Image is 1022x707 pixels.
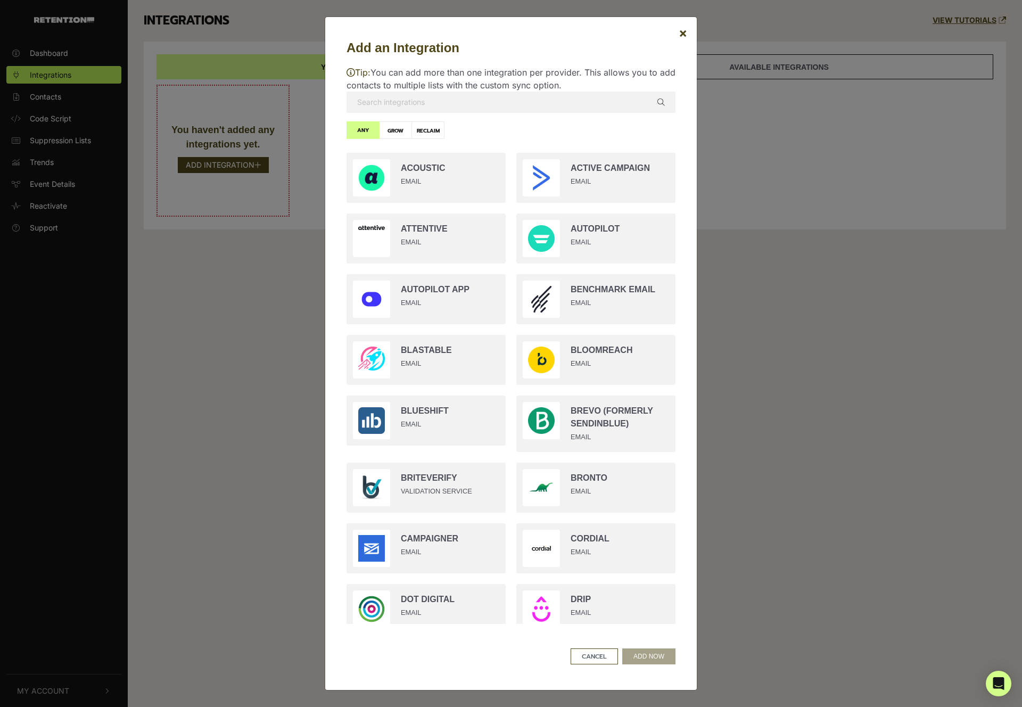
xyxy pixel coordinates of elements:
input: Search integrations [347,92,675,113]
h5: Add an Integration [347,38,675,57]
button: Close [670,18,696,48]
p: You can add more than one integration per provider. This allows you to add contacts to multiple l... [347,66,675,92]
span: Tip: [347,67,370,78]
div: Open Intercom Messenger [986,671,1011,696]
label: RECLAIM [411,121,444,139]
label: GROW [379,121,412,139]
span: × [679,25,687,40]
label: ANY [347,121,380,139]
